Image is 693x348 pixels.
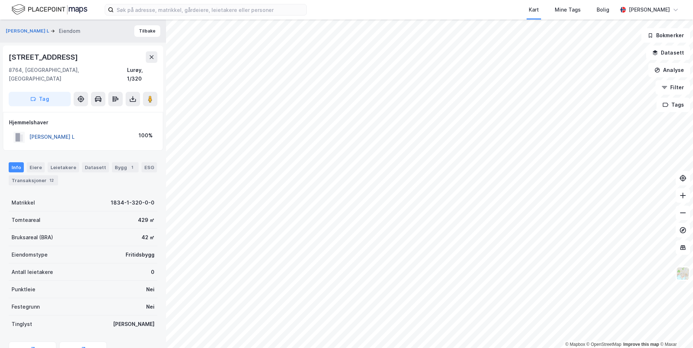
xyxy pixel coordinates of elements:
div: 8764, [GEOGRAPHIC_DATA], [GEOGRAPHIC_DATA] [9,66,127,83]
div: Transaksjoner [9,175,58,185]
button: Tilbake [134,25,160,37]
a: OpenStreetMap [587,342,622,347]
div: Mine Tags [555,5,581,14]
div: Nei [146,285,154,294]
div: Bruksareal (BRA) [12,233,53,242]
div: Lurøy, 1/320 [127,66,157,83]
input: Søk på adresse, matrikkel, gårdeiere, leietakere eller personer [114,4,306,15]
div: [PERSON_NAME] [113,320,154,328]
button: Datasett [646,46,690,60]
a: Improve this map [623,342,659,347]
button: Bokmerker [641,28,690,43]
a: Mapbox [565,342,585,347]
img: Z [676,267,690,280]
div: Nei [146,302,154,311]
div: Kontrollprogram for chat [657,313,693,348]
div: 0 [151,268,154,276]
div: Bygg [112,162,139,172]
div: Tinglyst [12,320,32,328]
div: 100% [139,131,153,140]
button: Tags [657,98,690,112]
div: 42 ㎡ [141,233,154,242]
div: Eiendomstype [12,250,48,259]
div: 1 [128,164,136,171]
div: Eiere [27,162,45,172]
img: logo.f888ab2527a4732fd821a326f86c7f29.svg [12,3,87,16]
div: Festegrunn [12,302,40,311]
div: Tomteareal [12,216,40,224]
div: ESG [141,162,157,172]
div: [PERSON_NAME] [629,5,670,14]
iframe: Chat Widget [657,313,693,348]
div: Hjemmelshaver [9,118,157,127]
button: Analyse [648,63,690,77]
div: Antall leietakere [12,268,53,276]
div: Punktleie [12,285,35,294]
div: 1834-1-320-0-0 [111,198,154,207]
div: Leietakere [48,162,79,172]
div: 429 ㎡ [138,216,154,224]
div: Bolig [597,5,609,14]
button: Tag [9,92,71,106]
div: Kart [529,5,539,14]
button: Filter [655,80,690,95]
div: Datasett [82,162,109,172]
div: Info [9,162,24,172]
button: [PERSON_NAME] L [6,27,51,35]
div: [STREET_ADDRESS] [9,51,79,63]
div: Matrikkel [12,198,35,207]
div: Eiendom [59,27,80,35]
div: Fritidsbygg [126,250,154,259]
div: 12 [48,177,55,184]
